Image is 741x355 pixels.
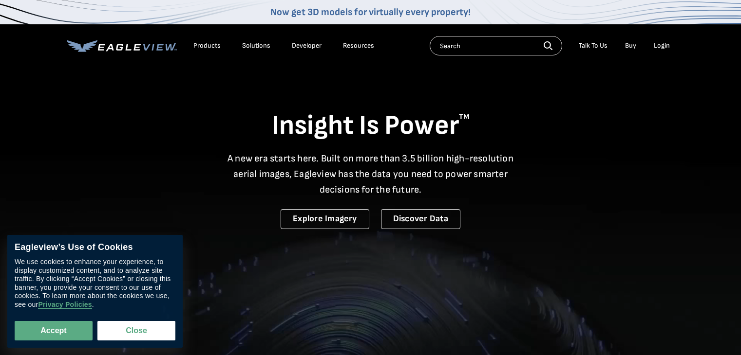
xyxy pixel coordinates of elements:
[270,6,471,18] a: Now get 3D models for virtually every property!
[654,41,670,50] div: Login
[459,112,470,122] sup: TM
[579,41,608,50] div: Talk To Us
[381,209,460,229] a: Discover Data
[625,41,636,50] a: Buy
[38,301,92,309] a: Privacy Policies
[97,321,175,340] button: Close
[222,151,520,197] p: A new era starts here. Built on more than 3.5 billion high-resolution aerial images, Eagleview ha...
[242,41,270,50] div: Solutions
[15,321,93,340] button: Accept
[193,41,221,50] div: Products
[15,258,175,309] div: We use cookies to enhance your experience, to display customized content, and to analyze site tra...
[292,41,322,50] a: Developer
[281,209,369,229] a: Explore Imagery
[343,41,374,50] div: Resources
[67,109,675,143] h1: Insight Is Power
[15,242,175,253] div: Eagleview’s Use of Cookies
[430,36,562,55] input: Search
